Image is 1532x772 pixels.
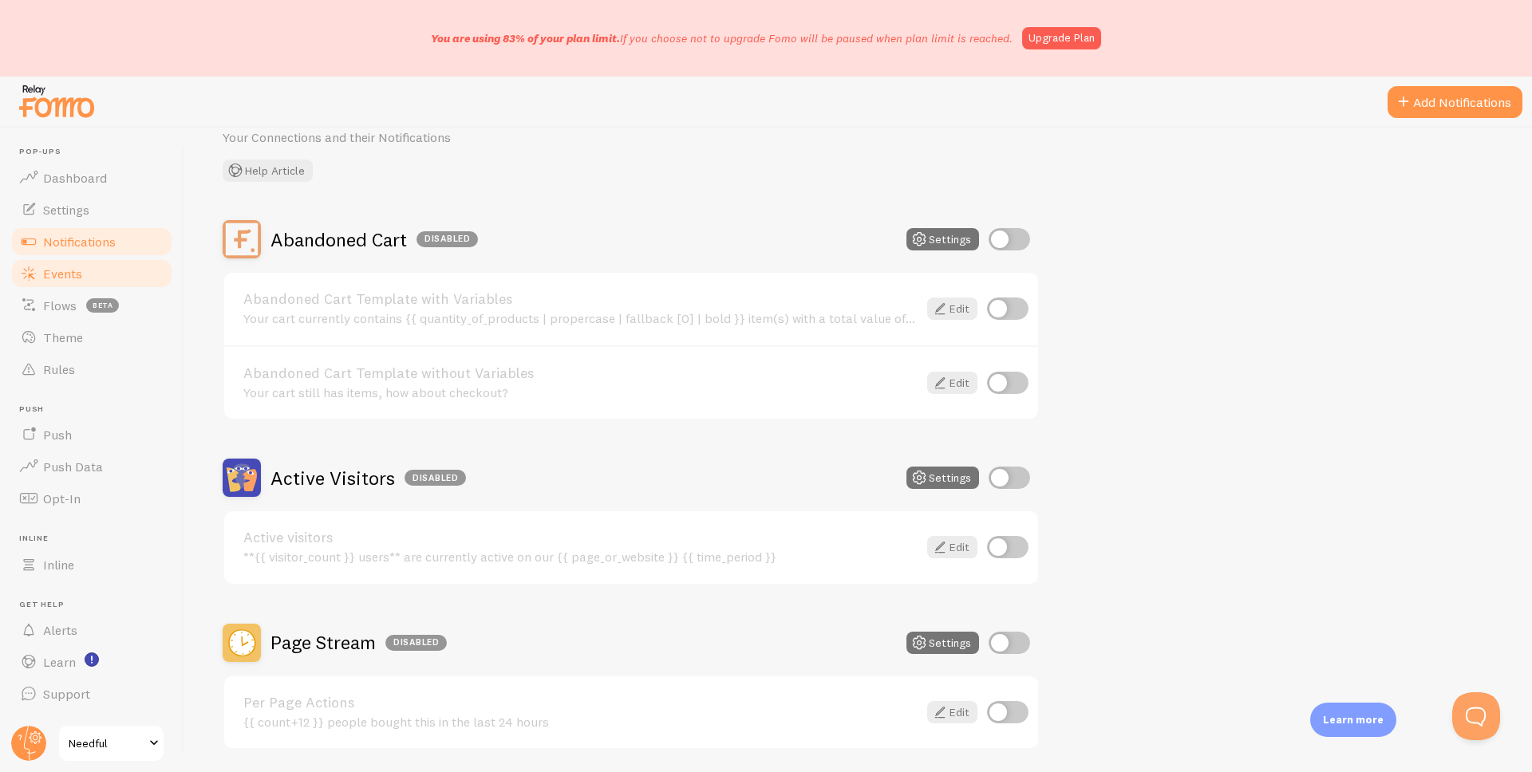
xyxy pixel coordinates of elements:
[43,170,107,186] span: Dashboard
[243,292,918,306] a: Abandoned Cart Template with Variables
[85,652,99,667] svg: <p>Watch New Feature Tutorials!</p>
[927,701,977,723] a: Edit
[1452,692,1500,740] iframe: Help Scout Beacon - Open
[1323,712,1384,727] p: Learn more
[270,630,447,655] h2: Page Stream
[17,81,97,121] img: fomo-relay-logo-orange.svg
[10,226,174,258] a: Notifications
[43,297,77,313] span: Flows
[223,160,313,182] button: Help Article
[10,321,174,353] a: Theme
[927,372,977,394] a: Edit
[906,467,979,489] button: Settings
[10,646,174,678] a: Learn
[19,600,174,610] span: Get Help
[927,297,977,320] a: Edit
[57,724,165,762] a: Needful
[927,536,977,558] a: Edit
[223,459,261,497] img: Active Visitors
[69,734,144,753] span: Needful
[417,231,478,247] div: Disabled
[223,220,261,258] img: Abandoned Cart
[243,549,918,564] div: **{{ visitor_count }} users** are currently active on our {{ page_or_website }} {{ time_period }}
[43,654,76,670] span: Learn
[10,549,174,581] a: Inline
[43,557,74,573] span: Inline
[43,361,75,377] span: Rules
[243,715,918,729] div: {{ count+12 }} people bought this in the last 24 hours
[431,31,620,45] span: You are using 83% of your plan limit.
[10,353,174,385] a: Rules
[243,366,918,380] a: Abandoned Cart Template without Variables
[86,298,119,313] span: beta
[43,202,89,218] span: Settings
[43,622,77,638] span: Alerts
[243,385,918,400] div: Your cart still has items, how about checkout?
[223,128,606,147] p: Your Connections and their Notifications
[431,30,1013,46] p: If you choose not to upgrade Fomo will be paused when plan limit is reached.
[906,632,979,654] button: Settings
[43,266,82,282] span: Events
[10,678,174,710] a: Support
[43,427,72,443] span: Push
[270,466,466,490] h2: Active Visitors
[19,534,174,544] span: Inline
[270,227,478,252] h2: Abandoned Cart
[10,258,174,289] a: Events
[906,228,979,250] button: Settings
[223,624,261,662] img: Page Stream
[10,419,174,451] a: Push
[10,614,174,646] a: Alerts
[10,289,174,321] a: Flows beta
[243,695,918,710] a: Per Page Actions
[405,470,466,486] div: Disabled
[243,530,918,545] a: Active visitors
[43,490,81,506] span: Opt-In
[10,451,174,482] a: Push Data
[243,311,918,325] div: Your cart currently contains {{ quantity_of_products | propercase | fallback [0] | bold }} item(s...
[385,635,447,651] div: Disabled
[43,459,103,475] span: Push Data
[43,686,90,702] span: Support
[43,329,83,345] span: Theme
[19,147,174,157] span: Pop-ups
[1310,703,1396,737] div: Learn more
[10,162,174,194] a: Dashboard
[19,404,174,415] span: Push
[1022,27,1101,49] a: Upgrade Plan
[43,234,116,250] span: Notifications
[10,194,174,226] a: Settings
[10,482,174,514] a: Opt-In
